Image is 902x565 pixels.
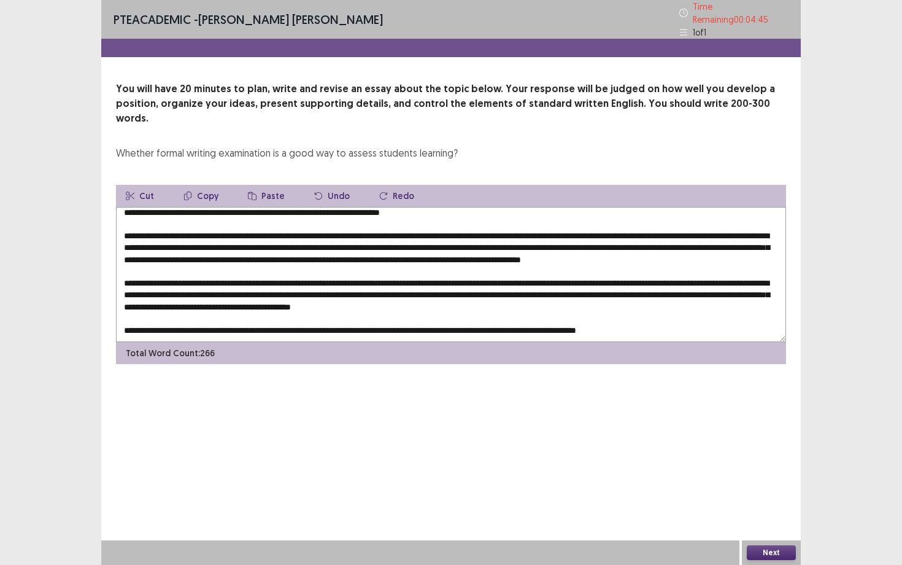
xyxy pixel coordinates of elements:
[747,545,796,560] button: Next
[304,185,360,207] button: Undo
[126,347,215,360] p: Total Word Count: 266
[116,146,458,160] div: Whether formal writing examination is a good way to assess students learning?
[116,185,164,207] button: Cut
[114,10,383,29] p: - [PERSON_NAME] [PERSON_NAME]
[174,185,228,207] button: Copy
[369,185,424,207] button: Redo
[238,185,295,207] button: Paste
[116,82,786,126] p: You will have 20 minutes to plan, write and revise an essay about the topic below. Your response ...
[114,12,191,27] span: PTE academic
[693,26,706,39] p: 1 of 1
